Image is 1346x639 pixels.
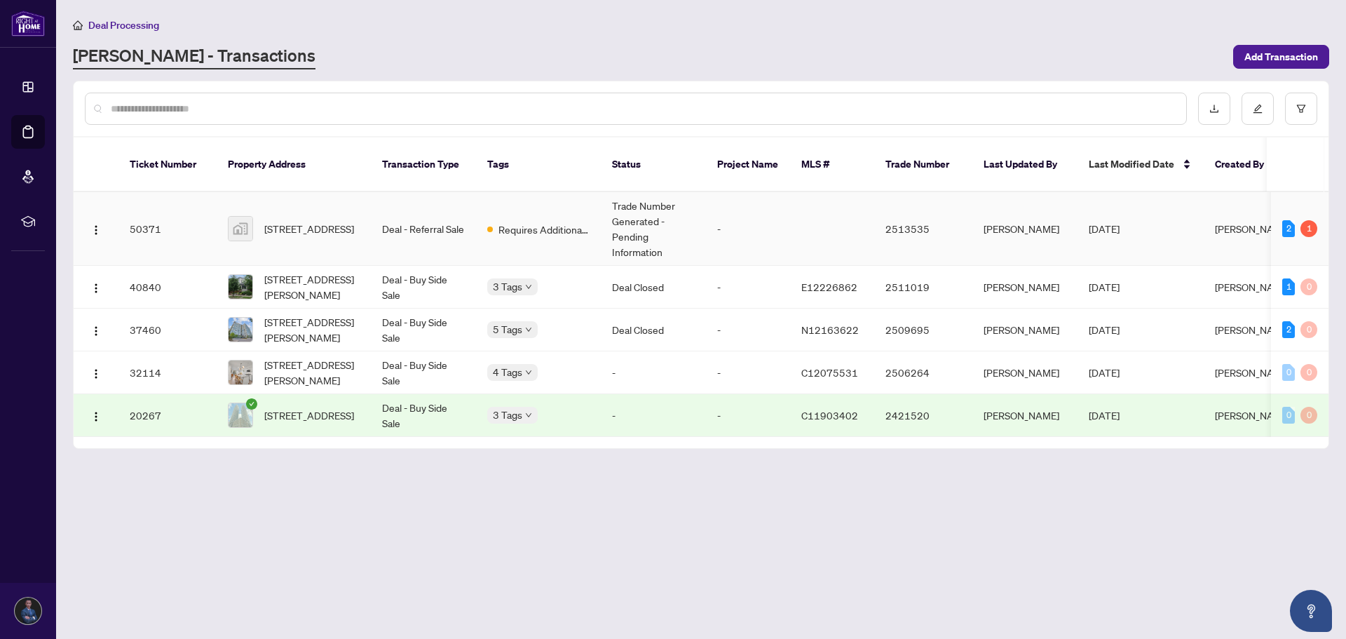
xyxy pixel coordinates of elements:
[801,281,857,293] span: E12226862
[264,408,354,423] span: [STREET_ADDRESS]
[1296,104,1306,114] span: filter
[1233,45,1329,69] button: Add Transaction
[1282,364,1295,381] div: 0
[73,20,83,30] span: home
[1215,222,1291,235] span: [PERSON_NAME]
[1300,321,1317,338] div: 0
[264,271,360,302] span: [STREET_ADDRESS][PERSON_NAME]
[874,351,972,394] td: 2506264
[85,404,107,426] button: Logo
[90,224,102,236] img: Logo
[1300,364,1317,381] div: 0
[1253,104,1263,114] span: edit
[1089,409,1120,422] span: [DATE]
[1215,366,1291,379] span: [PERSON_NAME]
[801,409,858,422] span: C11903402
[1242,93,1274,125] button: edit
[371,351,476,394] td: Deal - Buy Side Sale
[118,351,217,394] td: 32114
[118,137,217,192] th: Ticket Number
[118,192,217,266] td: 50371
[1285,93,1317,125] button: filter
[493,321,522,337] span: 5 Tags
[601,266,706,309] td: Deal Closed
[972,137,1078,192] th: Last Updated By
[371,309,476,351] td: Deal - Buy Side Sale
[706,351,790,394] td: -
[1089,323,1120,336] span: [DATE]
[1282,407,1295,424] div: 0
[85,361,107,384] button: Logo
[493,364,522,380] span: 4 Tags
[1089,222,1120,235] span: [DATE]
[874,394,972,437] td: 2421520
[1198,93,1230,125] button: download
[264,221,354,236] span: [STREET_ADDRESS]
[85,217,107,240] button: Logo
[229,217,252,241] img: thumbnail-img
[73,44,315,69] a: [PERSON_NAME] - Transactions
[229,318,252,342] img: thumbnail-img
[88,19,159,32] span: Deal Processing
[601,309,706,351] td: Deal Closed
[493,407,522,423] span: 3 Tags
[601,192,706,266] td: Trade Number Generated - Pending Information
[90,411,102,422] img: Logo
[1300,407,1317,424] div: 0
[118,266,217,309] td: 40840
[525,412,532,419] span: down
[118,394,217,437] td: 20267
[476,137,601,192] th: Tags
[371,266,476,309] td: Deal - Buy Side Sale
[85,276,107,298] button: Logo
[1282,220,1295,237] div: 2
[498,222,590,237] span: Requires Additional Docs
[90,368,102,379] img: Logo
[1215,409,1291,422] span: [PERSON_NAME]
[217,137,371,192] th: Property Address
[790,137,874,192] th: MLS #
[15,598,41,624] img: Profile Icon
[801,366,858,379] span: C12075531
[1089,281,1120,293] span: [DATE]
[246,398,257,410] span: check-circle
[972,394,1078,437] td: [PERSON_NAME]
[85,318,107,341] button: Logo
[264,314,360,345] span: [STREET_ADDRESS][PERSON_NAME]
[972,192,1078,266] td: [PERSON_NAME]
[229,403,252,427] img: thumbnail-img
[1215,323,1291,336] span: [PERSON_NAME]
[1244,46,1318,68] span: Add Transaction
[706,192,790,266] td: -
[706,309,790,351] td: -
[264,357,360,388] span: [STREET_ADDRESS][PERSON_NAME]
[371,137,476,192] th: Transaction Type
[972,309,1078,351] td: [PERSON_NAME]
[601,351,706,394] td: -
[1282,321,1295,338] div: 2
[525,283,532,290] span: down
[525,326,532,333] span: down
[493,278,522,295] span: 3 Tags
[1204,137,1288,192] th: Created By
[1300,278,1317,295] div: 0
[1282,278,1295,295] div: 1
[118,309,217,351] td: 37460
[229,361,252,384] img: thumbnail-img
[1209,104,1219,114] span: download
[1215,281,1291,293] span: [PERSON_NAME]
[706,394,790,437] td: -
[1089,156,1174,172] span: Last Modified Date
[90,283,102,294] img: Logo
[1300,220,1317,237] div: 1
[1290,590,1332,632] button: Open asap
[972,266,1078,309] td: [PERSON_NAME]
[601,137,706,192] th: Status
[11,11,45,36] img: logo
[371,394,476,437] td: Deal - Buy Side Sale
[706,137,790,192] th: Project Name
[972,351,1078,394] td: [PERSON_NAME]
[706,266,790,309] td: -
[229,275,252,299] img: thumbnail-img
[874,192,972,266] td: 2513535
